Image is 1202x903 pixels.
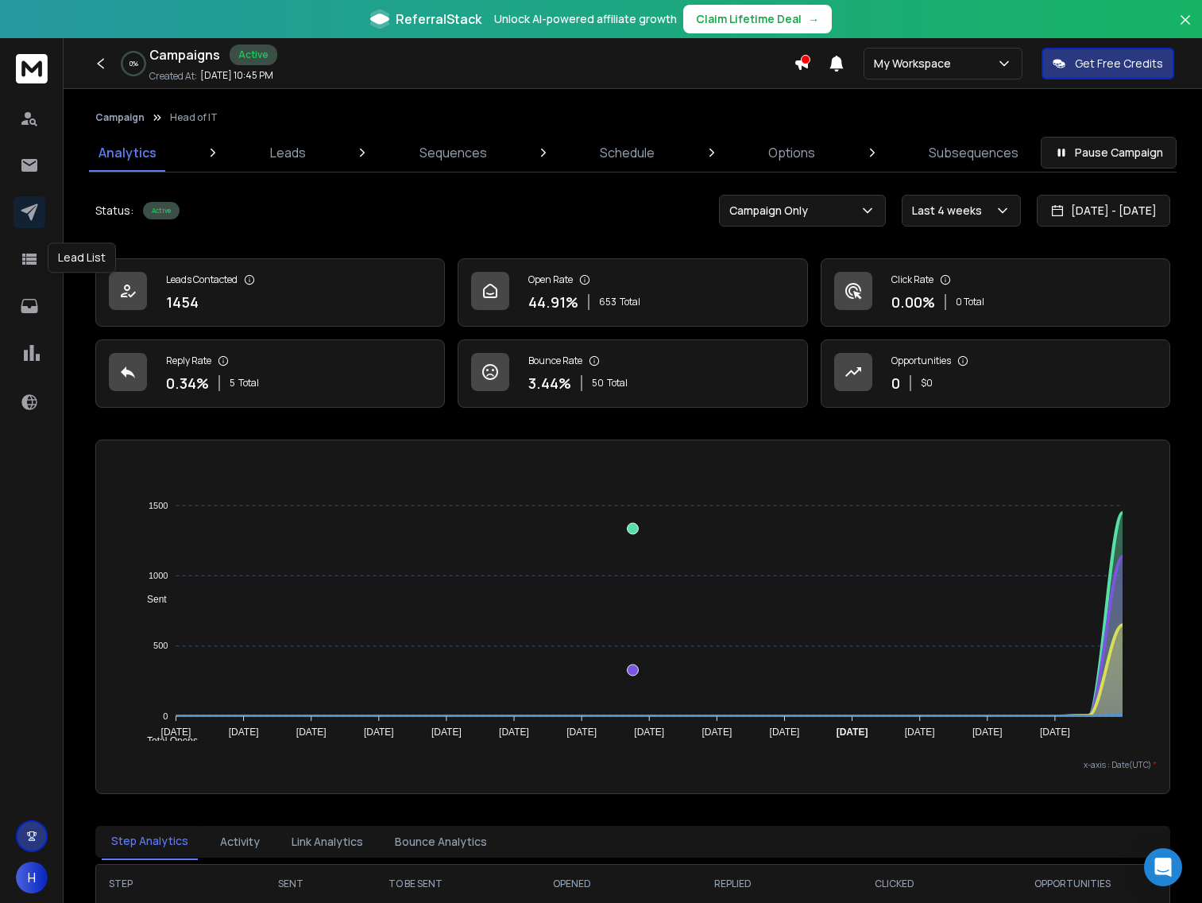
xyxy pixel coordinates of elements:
[48,242,116,273] div: Lead List
[431,727,462,738] tspan: [DATE]
[230,45,277,65] div: Active
[759,134,825,172] a: Options
[972,727,1003,738] tspan: [DATE]
[396,10,481,29] span: ReferralStack
[1075,56,1163,72] p: Get Free Credits
[592,377,604,389] span: 50
[1042,48,1174,79] button: Get Free Credits
[166,372,209,394] p: 0.34 %
[153,641,168,650] tspan: 500
[814,865,975,903] th: CLICKED
[16,862,48,893] button: H
[282,824,373,859] button: Link Analytics
[528,291,578,313] p: 44.91 %
[905,727,935,738] tspan: [DATE]
[166,355,211,367] p: Reply Rate
[912,203,988,219] p: Last 4 weeks
[492,865,653,903] th: OPENED
[652,865,814,903] th: REPLIED
[242,865,339,903] th: SENT
[770,727,800,738] tspan: [DATE]
[821,339,1170,408] a: Opportunities0$0
[494,11,677,27] p: Unlock AI-powered affiliate growth
[528,273,573,286] p: Open Rate
[590,134,664,172] a: Schedule
[339,865,491,903] th: TO BE SENT
[229,727,259,738] tspan: [DATE]
[599,296,616,308] span: 653
[1041,137,1177,169] button: Pause Campaign
[683,5,832,33] button: Claim Lifetime Deal→
[270,143,306,162] p: Leads
[149,70,197,83] p: Created At:
[261,134,315,172] a: Leads
[634,727,664,738] tspan: [DATE]
[95,111,145,124] button: Campaign
[600,143,655,162] p: Schedule
[528,355,582,367] p: Bounce Rate
[95,203,133,219] p: Status:
[528,372,571,394] p: 3.44 %
[170,111,218,124] p: Head of IT
[956,296,984,308] p: 0 Total
[499,727,529,738] tspan: [DATE]
[99,143,157,162] p: Analytics
[919,134,1028,172] a: Subsequences
[821,258,1170,327] a: Click Rate0.00%0 Total
[385,824,497,859] button: Bounce Analytics
[410,134,497,172] a: Sequences
[166,273,238,286] p: Leads Contacted
[95,339,445,408] a: Reply Rate0.34%5Total
[109,759,1157,771] p: x-axis : Date(UTC)
[149,45,220,64] h1: Campaigns
[149,501,168,510] tspan: 1500
[95,258,445,327] a: Leads Contacted1454
[620,296,640,308] span: Total
[1040,727,1070,738] tspan: [DATE]
[143,202,180,219] div: Active
[891,355,951,367] p: Opportunities
[729,203,814,219] p: Campaign Only
[701,727,732,738] tspan: [DATE]
[1175,10,1196,48] button: Close banner
[211,824,269,859] button: Activity
[238,377,259,389] span: Total
[458,258,807,327] a: Open Rate44.91%653Total
[149,571,168,580] tspan: 1000
[921,377,933,389] p: $ 0
[230,377,235,389] span: 5
[161,727,191,738] tspan: [DATE]
[566,727,597,738] tspan: [DATE]
[837,727,868,738] tspan: [DATE]
[929,143,1018,162] p: Subsequences
[163,711,168,721] tspan: 0
[891,273,933,286] p: Click Rate
[768,143,815,162] p: Options
[458,339,807,408] a: Bounce Rate3.44%50Total
[102,824,198,860] button: Step Analytics
[96,865,242,903] th: STEP
[135,594,167,605] span: Sent
[129,59,138,68] p: 0 %
[135,735,198,746] span: Total Opens
[419,143,487,162] p: Sequences
[891,291,935,313] p: 0.00 %
[296,727,327,738] tspan: [DATE]
[89,134,166,172] a: Analytics
[200,69,273,82] p: [DATE] 10:45 PM
[891,372,900,394] p: 0
[607,377,628,389] span: Total
[166,291,199,313] p: 1454
[364,727,394,738] tspan: [DATE]
[1144,848,1182,886] div: Open Intercom Messenger
[1037,195,1170,227] button: [DATE] - [DATE]
[975,865,1169,903] th: OPPORTUNITIES
[874,56,957,72] p: My Workspace
[808,11,819,27] span: →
